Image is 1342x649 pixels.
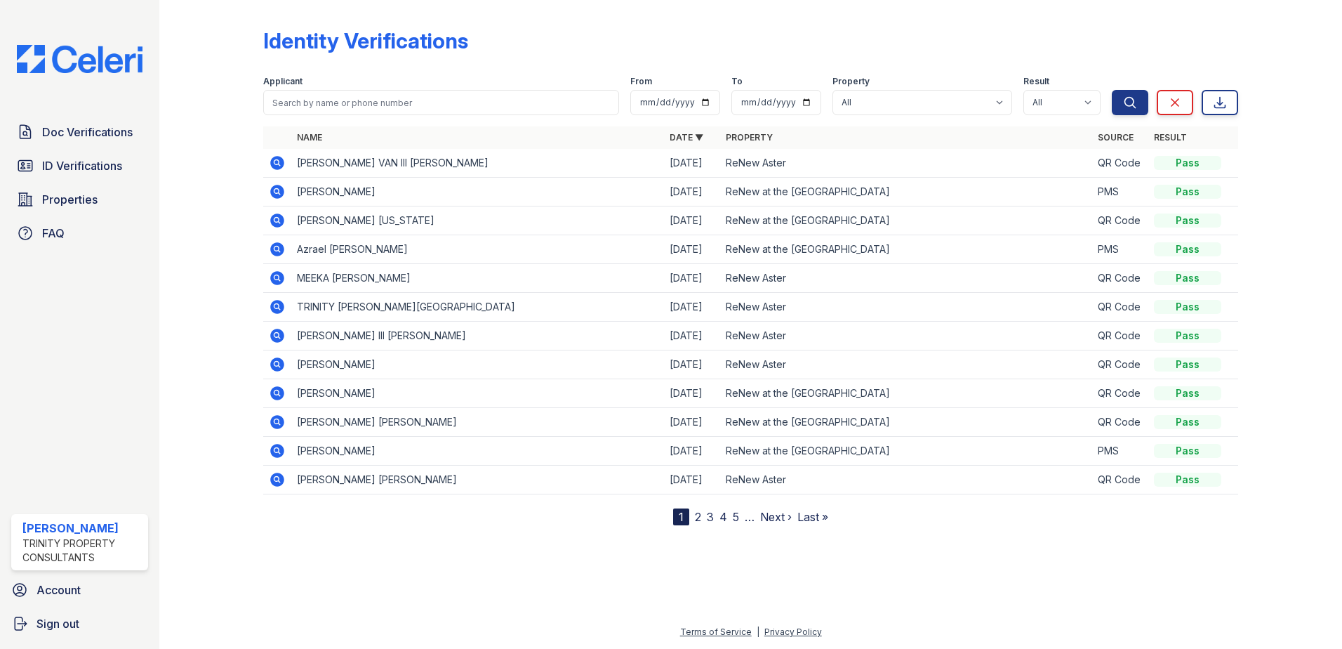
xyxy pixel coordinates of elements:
[1154,242,1221,256] div: Pass
[291,322,664,350] td: [PERSON_NAME] III [PERSON_NAME]
[664,408,720,437] td: [DATE]
[36,615,79,632] span: Sign out
[720,350,1093,379] td: ReNew Aster
[760,510,792,524] a: Next ›
[11,185,148,214] a: Properties
[291,149,664,178] td: [PERSON_NAME] VAN III [PERSON_NAME]
[291,264,664,293] td: MEEKA [PERSON_NAME]
[291,408,664,437] td: [PERSON_NAME] [PERSON_NAME]
[1092,178,1148,206] td: PMS
[664,235,720,264] td: [DATE]
[664,322,720,350] td: [DATE]
[291,293,664,322] td: TRINITY [PERSON_NAME][GEOGRAPHIC_DATA]
[1092,322,1148,350] td: QR Code
[291,235,664,264] td: Azrael [PERSON_NAME]
[726,132,773,143] a: Property
[707,510,714,524] a: 3
[1154,185,1221,199] div: Pass
[1154,271,1221,285] div: Pass
[291,178,664,206] td: [PERSON_NAME]
[11,118,148,146] a: Doc Verifications
[720,322,1093,350] td: ReNew Aster
[1092,408,1148,437] td: QR Code
[1092,235,1148,264] td: PMS
[1023,76,1049,87] label: Result
[664,293,720,322] td: [DATE]
[664,178,720,206] td: [DATE]
[719,510,727,524] a: 4
[720,264,1093,293] td: ReNew Aster
[731,76,743,87] label: To
[664,149,720,178] td: [DATE]
[42,225,65,242] span: FAQ
[11,219,148,247] a: FAQ
[832,76,870,87] label: Property
[720,206,1093,235] td: ReNew at the [GEOGRAPHIC_DATA]
[1154,214,1221,228] div: Pass
[797,510,828,524] a: Last »
[764,627,822,637] a: Privacy Policy
[297,132,322,143] a: Name
[664,350,720,379] td: [DATE]
[695,510,701,524] a: 2
[36,582,81,598] span: Account
[1154,329,1221,343] div: Pass
[6,576,154,604] a: Account
[1154,386,1221,400] div: Pass
[664,206,720,235] td: [DATE]
[11,152,148,180] a: ID Verifications
[263,90,619,115] input: Search by name or phone number
[664,466,720,494] td: [DATE]
[664,437,720,466] td: [DATE]
[1092,264,1148,293] td: QR Code
[720,408,1093,437] td: ReNew at the [GEOGRAPHIC_DATA]
[1154,358,1221,372] div: Pass
[291,206,664,235] td: [PERSON_NAME] [US_STATE]
[1092,149,1148,178] td: QR Code
[1154,415,1221,429] div: Pass
[1092,437,1148,466] td: PMS
[1092,350,1148,379] td: QR Code
[720,235,1093,264] td: ReNew at the [GEOGRAPHIC_DATA]
[42,157,122,174] span: ID Verifications
[6,610,154,638] a: Sign out
[720,293,1093,322] td: ReNew Aster
[42,191,98,208] span: Properties
[291,437,664,466] td: [PERSON_NAME]
[1154,300,1221,314] div: Pass
[1098,132,1134,143] a: Source
[1154,132,1187,143] a: Result
[720,149,1093,178] td: ReNew Aster
[664,264,720,293] td: [DATE]
[291,466,664,494] td: [PERSON_NAME] [PERSON_NAME]
[733,510,739,524] a: 5
[22,537,142,565] div: Trinity Property Consultants
[720,178,1093,206] td: ReNew at the [GEOGRAPHIC_DATA]
[1154,473,1221,487] div: Pass
[263,28,468,53] div: Identity Verifications
[1092,379,1148,408] td: QR Code
[664,379,720,408] td: [DATE]
[720,466,1093,494] td: ReNew Aster
[291,350,664,379] td: [PERSON_NAME]
[42,124,133,140] span: Doc Verifications
[1154,156,1221,170] div: Pass
[630,76,652,87] label: From
[757,627,759,637] div: |
[680,627,752,637] a: Terms of Service
[745,509,755,525] span: …
[291,379,664,408] td: [PERSON_NAME]
[720,437,1093,466] td: ReNew at the [GEOGRAPHIC_DATA]
[1154,444,1221,458] div: Pass
[720,379,1093,408] td: ReNew at the [GEOGRAPHIC_DATA]
[22,520,142,537] div: [PERSON_NAME]
[1092,206,1148,235] td: QR Code
[673,509,689,525] div: 1
[263,76,303,87] label: Applicant
[6,45,154,73] img: CE_Logo_Blue-a8612792a0a2168367f1c8372b55b34899dd931a85d93a1a3d3e32e68fde9ad4.png
[1092,293,1148,322] td: QR Code
[1092,466,1148,494] td: QR Code
[670,132,703,143] a: Date ▼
